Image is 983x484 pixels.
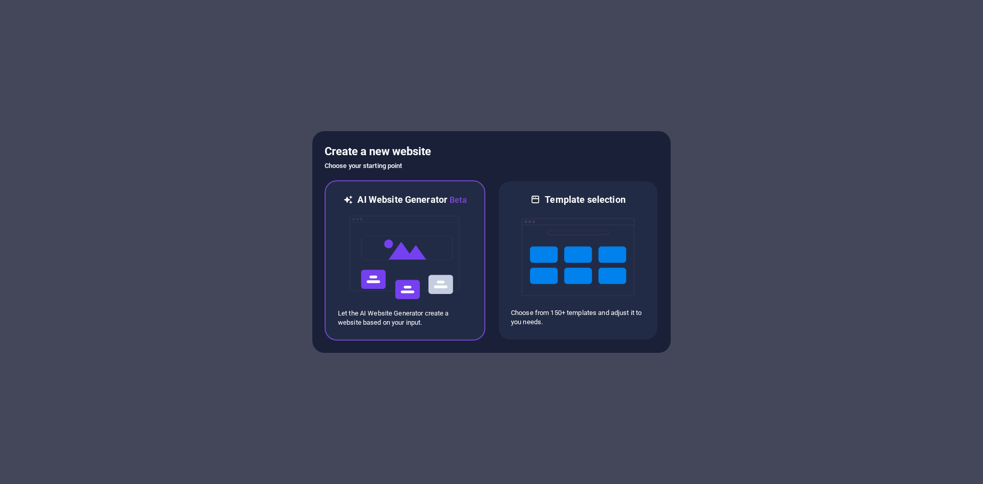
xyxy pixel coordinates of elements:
[498,180,658,341] div: Template selectionChoose from 150+ templates and adjust it to you needs.
[338,309,472,327] p: Let the AI Website Generator create a website based on your input.
[325,160,658,172] h6: Choose your starting point
[349,206,461,309] img: ai
[511,308,645,327] p: Choose from 150+ templates and adjust it to you needs.
[447,195,467,205] span: Beta
[325,143,658,160] h5: Create a new website
[545,194,625,206] h6: Template selection
[357,194,466,206] h6: AI Website Generator
[325,180,485,341] div: AI Website GeneratorBetaaiLet the AI Website Generator create a website based on your input.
